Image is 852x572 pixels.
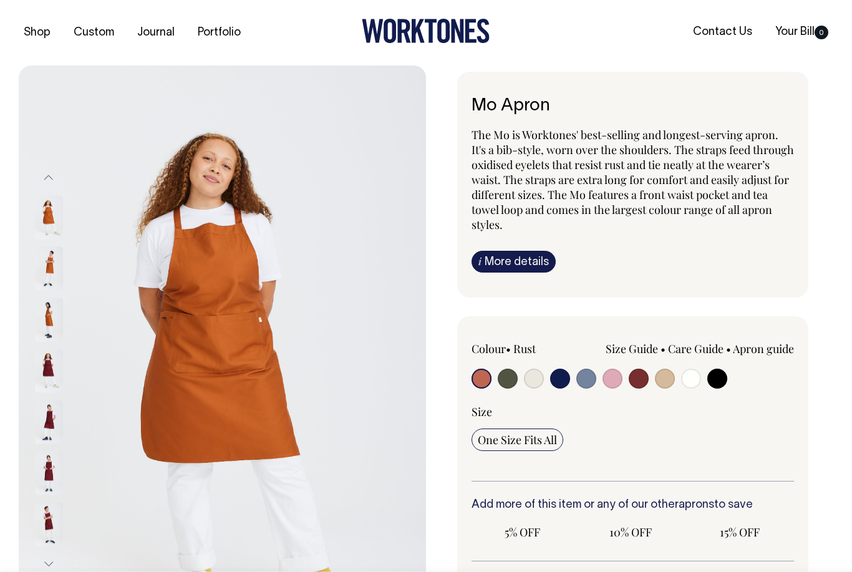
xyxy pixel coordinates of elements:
[69,22,119,43] a: Custom
[580,521,681,543] input: 10% OFF
[193,22,246,43] a: Portfolio
[606,341,658,356] a: Size Guide
[472,499,794,511] h6: Add more of this item or any of our other to save
[472,521,573,543] input: 5% OFF
[35,400,63,444] img: burgundy
[770,22,833,42] a: Your Bill0
[688,22,757,42] a: Contact Us
[35,502,63,546] img: burgundy
[472,429,563,451] input: One Size Fits All
[513,341,536,356] label: Rust
[506,341,511,356] span: •
[472,127,794,232] span: The Mo is Worktones' best-selling and longest-serving apron. It's a bib-style, worn over the shou...
[668,341,724,356] a: Care Guide
[472,97,794,116] h6: Mo Apron
[478,525,566,540] span: 5% OFF
[586,525,675,540] span: 10% OFF
[679,500,714,510] a: aprons
[472,404,794,419] div: Size
[35,298,63,341] img: rust
[132,22,180,43] a: Journal
[35,195,63,239] img: rust
[35,349,63,392] img: burgundy
[733,341,794,356] a: Apron guide
[689,521,790,543] input: 15% OFF
[472,251,556,273] a: iMore details
[726,341,731,356] span: •
[472,341,601,356] div: Colour
[19,22,56,43] a: Shop
[695,525,784,540] span: 15% OFF
[478,432,557,447] span: One Size Fits All
[35,451,63,495] img: burgundy
[39,164,58,192] button: Previous
[815,26,828,39] span: 0
[35,246,63,290] img: rust
[478,254,482,268] span: i
[661,341,666,356] span: •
